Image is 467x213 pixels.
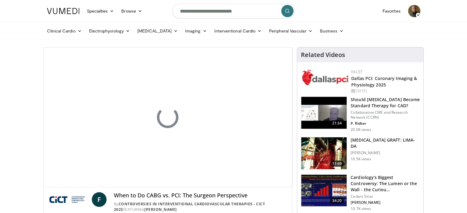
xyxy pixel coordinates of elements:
p: 16.5K views [351,157,371,162]
a: Clinical Cardio [43,25,85,37]
p: Collaborative CME and Research Network (CCRN) [351,110,420,120]
img: feAgcbrvkPN5ynqH4xMDoxOjA4MTsiGN.150x105_q85_crop-smart_upscale.jpg [301,137,347,169]
p: 10.7K views [351,206,371,211]
h3: Should [MEDICAL_DATA] Become Standard Therapy for CAD? [351,97,420,109]
div: [DATE] [351,88,418,94]
input: Search topics, interventions [172,4,295,18]
p: 20.0K views [351,127,371,132]
a: Imaging [181,25,211,37]
p: Cedars Sinai [351,194,420,199]
h4: When to Do CABG vs. PCI: The Surgeon Perspective [114,192,287,199]
a: [MEDICAL_DATA] [134,25,181,37]
a: Favorites [379,5,404,17]
div: By FEATURING [114,201,287,212]
a: F [92,192,107,207]
span: 11:49 [330,161,344,167]
a: Business [316,25,348,37]
a: FACET [351,69,363,74]
video-js: Video Player [44,48,292,187]
h3: Cardiology’s Biggest Controversy: The Lumen or the Wall - the Curiou… [351,174,420,193]
img: 939357b5-304e-4393-95de-08c51a3c5e2a.png.150x105_q85_autocrop_double_scale_upscale_version-0.2.png [302,69,348,85]
img: eb63832d-2f75-457d-8c1a-bbdc90eb409c.150x105_q85_crop-smart_upscale.jpg [301,97,347,129]
a: 34:20 Cardiology’s Biggest Controversy: The Lumen or the Wall - the Curiou… Cedars Sinai [PERSON_... [301,174,420,211]
p: P. Ridker [351,121,420,126]
a: Specialties [83,5,118,17]
h4: Related Videos [301,51,345,59]
img: d453240d-5894-4336-be61-abca2891f366.150x105_q85_crop-smart_upscale.jpg [301,175,347,207]
a: 11:49 [MEDICAL_DATA] GRAFT: LIMA-DA [PERSON_NAME] 16.5K views [301,137,420,169]
h3: [MEDICAL_DATA] GRAFT: LIMA-DA [351,137,420,149]
img: Avatar [408,5,420,17]
a: Browse [118,5,146,17]
a: 21:34 Should [MEDICAL_DATA] Become Standard Therapy for CAD? Collaborative CME and Research Netwo... [301,97,420,132]
p: [PERSON_NAME] [351,200,420,205]
a: Interventional Cardio [211,25,266,37]
a: Electrophysiology [85,25,134,37]
span: 34:20 [330,198,344,204]
img: VuMedi Logo [47,8,80,14]
p: [PERSON_NAME] [351,150,420,155]
a: [PERSON_NAME] [144,207,177,212]
a: Dallas PCI: Coronary Imaging & Physiology 2025 [351,75,417,88]
span: 21:34 [330,120,344,126]
a: Controversies in Interventional Cardiovascular Therapies - CICT 2025 [114,201,265,212]
img: Controversies in Interventional Cardiovascular Therapies - CICT 2025 [49,192,89,207]
a: Peripheral Vascular [265,25,316,37]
